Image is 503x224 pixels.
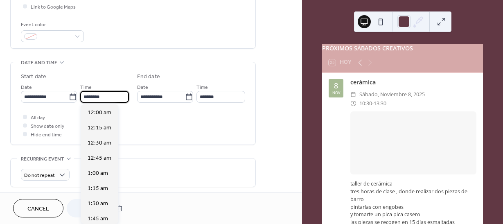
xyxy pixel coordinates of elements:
[350,78,476,87] div: cerámica
[88,154,111,163] span: 12:45 am
[24,171,55,180] span: Do not repeat
[359,99,372,108] span: 10:30
[21,83,32,92] span: Date
[27,205,49,213] span: Cancel
[80,83,92,92] span: Time
[88,109,111,117] span: 12:00 am
[31,131,62,139] span: Hide end time
[21,59,57,67] span: Date and time
[31,122,64,131] span: Show date only
[350,99,356,108] div: ​
[88,215,108,223] span: 1:45 am
[21,20,82,29] div: Event color
[196,83,208,92] span: Time
[137,83,148,92] span: Date
[88,169,108,178] span: 1:00 am
[322,44,483,53] div: PRÓXIMOS SÁBADOS CREATIVOS
[137,72,160,81] div: End date
[372,99,374,108] span: -
[21,72,46,81] div: Start date
[88,124,111,132] span: 12:15 am
[350,90,356,99] div: ​
[31,3,76,11] span: Link to Google Maps
[332,91,340,95] div: nov
[359,90,425,99] span: sábado, noviembre 8, 2025
[21,155,64,163] span: Recurring event
[88,199,108,208] span: 1:30 am
[31,113,45,122] span: All day
[13,199,63,217] button: Cancel
[374,99,386,108] span: 13:30
[88,139,111,147] span: 12:30 am
[334,82,338,89] div: 8
[88,184,108,193] span: 1:15 am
